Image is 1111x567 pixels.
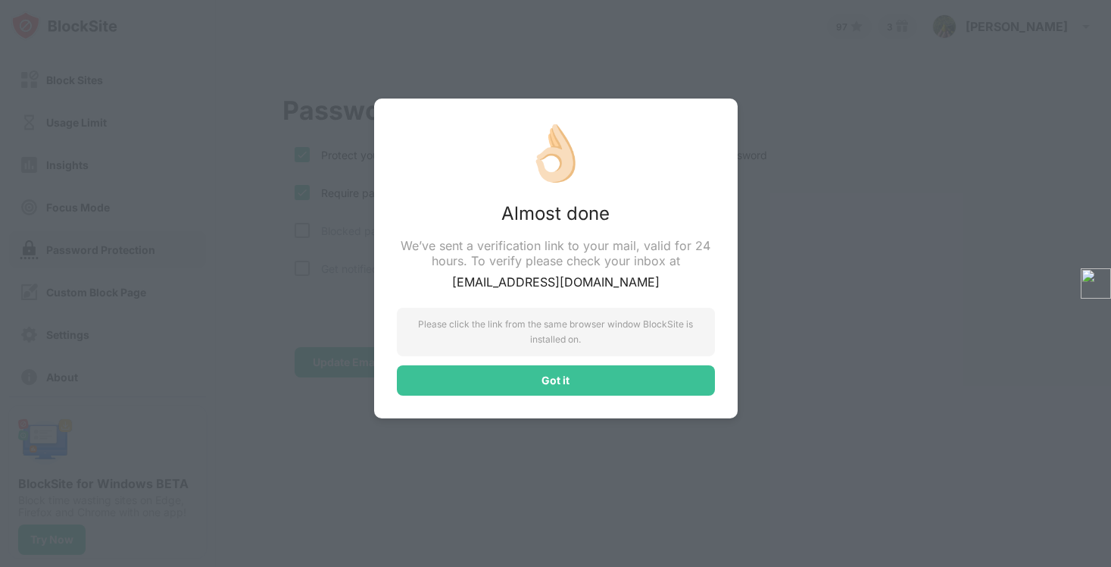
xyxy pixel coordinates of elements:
img: logo.png [1081,268,1111,299]
div: Almost done [397,202,715,226]
div: Please click the link from the same browser window BlockSite is installed on. [397,308,715,356]
div: Got it [541,374,570,387]
div: We’ve sent a verification link to your mail, valid for 24 hours. To verify please check your inbo... [397,226,715,268]
div: 👌🏻 [397,121,715,202]
div: [EMAIL_ADDRESS][DOMAIN_NAME] [397,268,715,308]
